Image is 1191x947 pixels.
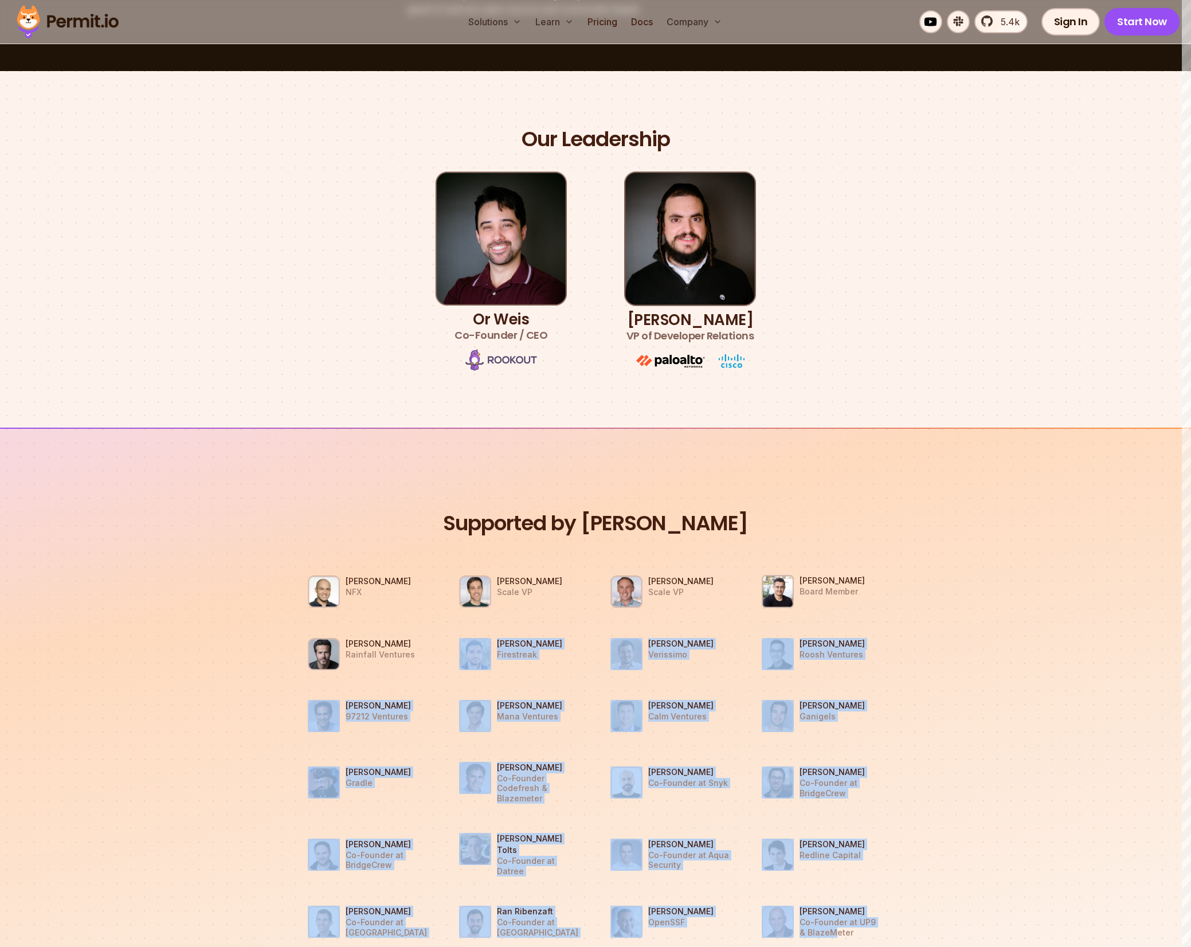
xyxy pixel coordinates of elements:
button: Company [662,10,727,33]
img: Eric Anderson Scale VP [459,576,491,608]
img: Paul Grossinger Ganigels [762,700,794,732]
p: Mana Ventures [497,711,562,722]
img: Ariel Tseitlin Scale VP [610,576,642,608]
img: Guy Eisenkot Co-Founder at BridgeCrew [308,839,340,871]
h3: [PERSON_NAME] [800,700,865,711]
h3: [PERSON_NAME] [800,766,883,778]
h3: [PERSON_NAME] [497,762,589,773]
h3: [PERSON_NAME] [346,576,411,587]
h3: [PERSON_NAME] [626,312,754,344]
img: Alex Oppenheimer Verissimo [610,638,642,670]
img: Rookout [465,349,537,371]
a: Sign In [1041,8,1100,36]
a: 5.4k [974,10,1028,33]
img: Or Weis | Co-Founder / CEO [435,171,567,306]
h3: [PERSON_NAME] [497,576,562,587]
p: Verissimo [648,649,714,660]
img: Shimon Tolts Co-Founder at Datree [459,833,491,865]
img: Ron Rofe Rainfall Ventures [308,638,340,670]
span: VP of Developer Relations [626,328,754,344]
h3: [PERSON_NAME] [648,766,728,778]
h3: [PERSON_NAME] [800,575,865,586]
h3: [PERSON_NAME] [648,839,732,850]
h3: [PERSON_NAME] [346,700,411,711]
p: Board Member [800,586,865,597]
img: Gigi Levy Weiss NFX [308,576,340,608]
p: Roosh Ventures [800,649,865,660]
img: Ran Ribenzaft Co-Founder at Epsagon [459,906,491,938]
h3: [PERSON_NAME] [346,638,415,649]
h3: [PERSON_NAME] [346,906,429,917]
p: Co-Founder at [GEOGRAPHIC_DATA] [346,917,429,937]
h2: Supported by [PERSON_NAME] [291,510,900,537]
img: Morgan Schwanke Mana Ventures [459,700,491,732]
img: Zach Ginsburg Calm Ventures [610,700,642,732]
img: Alon Girmonsky Co-Founder at UP9 & BlazeMeter [762,906,794,938]
h3: Or Weis [455,311,547,343]
p: Calm Ventures [648,711,714,722]
img: Omkhar Arasaratnam OpenSSF [610,906,642,938]
p: Co-Founder Codefresh & Blazemeter [497,773,589,804]
p: Gradle [346,778,411,788]
span: Co-Founder / CEO [455,327,547,343]
h3: [PERSON_NAME] [648,638,714,649]
img: Eyal Bino 97212 Ventures [308,700,340,732]
p: Co-Founder at Datree [497,856,581,876]
p: Co-Founder at BridgeCrew [346,850,429,870]
img: Dan Benger Co-Founder Codefresh & Blazemeter [459,762,491,794]
p: Co-Founder at [GEOGRAPHIC_DATA] [497,917,581,937]
button: Learn [531,10,578,33]
button: Solutions [464,10,526,33]
h3: [PERSON_NAME] [648,576,714,587]
a: Start Now [1104,8,1180,36]
img: Barak Schoster Co-Founder at BridgeCrew [762,766,794,799]
p: Scale VP [497,587,562,597]
img: Benno Jering Redline Capital [762,839,794,871]
img: Permit logo [11,2,124,41]
img: Gabriel L. Manor | VP of Developer Relations, GTM [624,171,756,306]
a: Docs [626,10,657,33]
h3: [PERSON_NAME] [497,700,562,711]
h3: [PERSON_NAME] [800,839,865,850]
h3: [PERSON_NAME] [800,638,865,649]
p: 97212 Ventures [346,711,411,722]
h3: [PERSON_NAME] [346,839,429,850]
p: Redline Capital [800,850,865,860]
h3: [PERSON_NAME] [648,906,714,917]
img: Danny Grander Co-Founder at Snyk [610,766,642,799]
p: Co-Founder at Snyk [648,778,728,788]
h3: [PERSON_NAME] [800,906,883,917]
img: Asaf Cohen Board Member [762,575,794,608]
p: OpenSSF [648,917,714,928]
span: 5.4k [994,15,1020,29]
h2: Our Leadership [522,126,670,153]
a: Pricing [583,10,622,33]
img: Baruch Sadogursky Gradle [308,766,340,799]
img: paloalto [636,355,705,368]
p: Firestreak [497,649,562,660]
p: Co-Founder at Aqua Security [648,850,732,870]
p: Co-Founder at BridgeCrew [800,778,883,798]
h3: Ran Ribenzaft [497,906,581,917]
img: cisco [719,354,745,368]
img: Nitzan Shapira Co-Founder at Epsagon [308,906,340,938]
h3: [PERSON_NAME] [648,700,714,711]
h3: [PERSON_NAME] Tolts [497,833,581,856]
p: Scale VP [648,587,714,597]
img: Amir Jerbi Co-Founder at Aqua Security [610,839,642,871]
img: Ivan Taranenko Roosh Ventures [762,638,794,670]
p: Ganigels [800,711,865,722]
h3: [PERSON_NAME] [497,638,562,649]
h3: [PERSON_NAME] [346,766,411,778]
p: Co-Founder at UP9 & BlazeMeter [800,917,883,937]
img: Amir Rustamzadeh Firestreak [459,638,491,670]
p: NFX [346,587,411,597]
p: Rainfall Ventures [346,649,415,660]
